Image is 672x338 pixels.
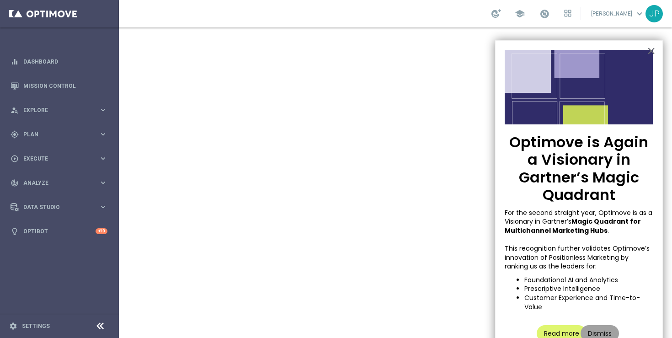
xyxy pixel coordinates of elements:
div: JP [645,5,663,22]
a: [PERSON_NAME] [590,7,645,21]
a: Mission Control [23,74,107,98]
span: school [515,9,525,19]
span: Execute [23,156,99,161]
span: For the second straight year, Optimove is as a Visionary in Gartner’s [505,208,654,226]
i: keyboard_arrow_right [99,203,107,211]
i: keyboard_arrow_right [99,154,107,163]
div: +10 [96,228,107,234]
div: Analyze [11,179,99,187]
div: Data Studio [11,203,99,211]
div: Plan [11,130,99,139]
span: Explore [23,107,99,113]
p: This recognition further validates Optimove’s innovation of Positionless Marketing by ranking us ... [505,244,654,271]
a: Settings [22,323,50,329]
a: Dashboard [23,49,107,74]
i: gps_fixed [11,130,19,139]
li: Foundational AI and Analytics [524,276,653,285]
li: Prescriptive Intelligence [524,284,653,294]
span: keyboard_arrow_down [635,9,645,19]
li: Customer Experience and Time-to-Value [524,294,653,311]
span: Data Studio [23,204,99,210]
div: Explore [11,106,99,114]
button: Close [647,43,656,58]
span: . [608,226,609,235]
i: keyboard_arrow_right [99,178,107,187]
p: Optimove is Again a Visionary in Gartner’s Magic Quadrant [505,134,654,204]
i: keyboard_arrow_right [99,106,107,114]
i: person_search [11,106,19,114]
div: Optibot [11,219,107,243]
div: Mission Control [11,74,107,98]
i: track_changes [11,179,19,187]
i: equalizer [11,58,19,66]
span: Analyze [23,180,99,186]
a: Optibot [23,219,96,243]
i: play_circle_outline [11,155,19,163]
strong: Magic Quadrant for Multichannel Marketing Hubs [505,217,642,235]
i: lightbulb [11,227,19,236]
i: settings [9,322,17,330]
i: keyboard_arrow_right [99,130,107,139]
div: Dashboard [11,49,107,74]
div: Execute [11,155,99,163]
span: Plan [23,132,99,137]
